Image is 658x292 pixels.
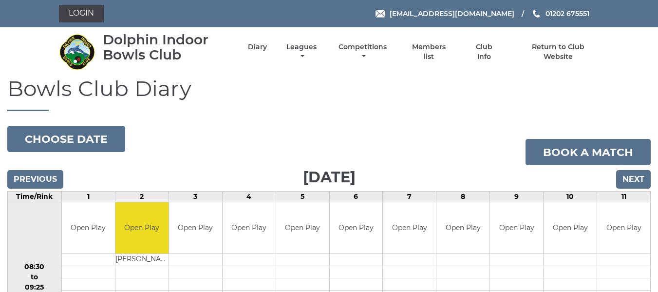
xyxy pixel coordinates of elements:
td: Time/Rink [8,192,62,202]
td: Open Play [62,202,115,253]
td: Open Play [330,202,383,253]
span: 01202 675551 [545,9,589,18]
input: Next [616,170,651,189]
a: Diary [248,42,267,52]
a: Phone us 01202 675551 [531,8,589,19]
td: 11 [597,192,651,202]
div: Dolphin Indoor Bowls Club [103,32,231,62]
a: Club Info [469,42,500,61]
a: Members list [406,42,451,61]
td: Open Play [597,202,650,253]
td: 6 [329,192,383,202]
img: Dolphin Indoor Bowls Club [59,34,95,70]
td: Open Play [223,202,276,253]
td: Open Play [383,202,436,253]
td: Open Play [169,202,222,253]
a: Competitions [337,42,390,61]
td: 2 [115,192,169,202]
td: 7 [383,192,436,202]
img: Email [376,10,385,18]
td: [PERSON_NAME] [115,253,169,266]
td: 4 [222,192,276,202]
td: Open Play [544,202,597,253]
input: Previous [7,170,63,189]
span: [EMAIL_ADDRESS][DOMAIN_NAME] [390,9,514,18]
h1: Bowls Club Diary [7,77,651,111]
a: Leagues [284,42,319,61]
a: Email [EMAIL_ADDRESS][DOMAIN_NAME] [376,8,514,19]
td: Open Play [115,202,169,253]
a: Return to Club Website [517,42,599,61]
td: 8 [436,192,490,202]
td: 10 [544,192,597,202]
td: 5 [276,192,329,202]
img: Phone us [533,10,540,18]
td: 3 [169,192,222,202]
td: Open Play [436,202,489,253]
button: Choose date [7,126,125,152]
td: Open Play [276,202,329,253]
td: 9 [490,192,544,202]
td: 1 [61,192,115,202]
td: Open Play [490,202,543,253]
a: Login [59,5,104,22]
a: Book a match [526,139,651,165]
